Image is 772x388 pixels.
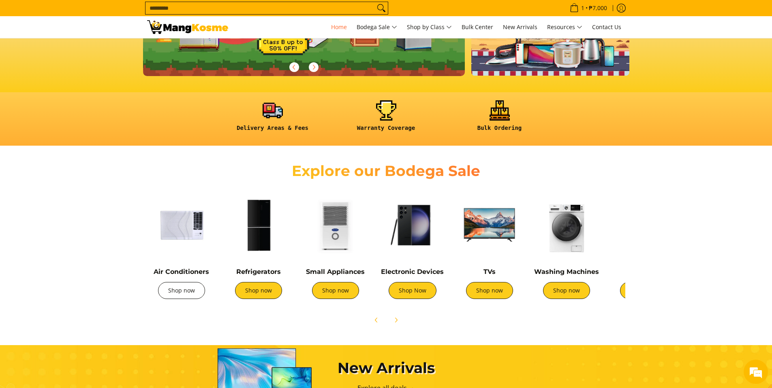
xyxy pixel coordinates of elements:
[503,23,537,31] span: New Arrivals
[331,23,347,31] span: Home
[236,268,281,276] a: Refrigerators
[285,58,303,76] button: Previous
[306,268,365,276] a: Small Appliances
[483,268,496,276] a: TVs
[301,191,370,259] img: Small Appliances
[543,16,586,38] a: Resources
[588,16,625,38] a: Contact Us
[375,2,388,14] button: Search
[580,5,586,11] span: 1
[455,191,524,259] img: TVs
[236,16,625,38] nav: Main Menu
[269,162,504,180] h2: Explore our Bodega Sale
[466,282,513,299] a: Shop now
[499,16,541,38] a: New Arrivals
[147,20,228,34] img: Mang Kosme: Your Home Appliances Warehouse Sale Partner!
[381,268,444,276] a: Electronic Devices
[389,282,436,299] a: Shop Now
[407,22,452,32] span: Shop by Class
[609,191,678,259] img: Cookers
[458,16,497,38] a: Bulk Center
[387,311,405,329] button: Next
[158,282,205,299] a: Shop now
[220,100,325,138] a: <h6><strong>Delivery Areas & Fees</strong></h6>
[547,22,582,32] span: Resources
[305,58,323,76] button: Next
[327,16,351,38] a: Home
[462,23,493,31] span: Bulk Center
[543,282,590,299] a: Shop now
[620,282,667,299] a: Shop now
[403,16,456,38] a: Shop by Class
[334,100,439,138] a: <h6><strong>Warranty Coverage</strong></h6>
[588,5,608,11] span: ₱7,000
[312,282,359,299] a: Shop now
[534,268,599,276] a: Washing Machines
[147,191,216,259] img: Air Conditioners
[357,22,397,32] span: Bodega Sale
[592,23,621,31] span: Contact Us
[368,311,385,329] button: Previous
[532,191,601,259] img: Washing Machines
[447,100,552,138] a: <h6><strong>Bulk Ordering</strong></h6>
[235,282,282,299] a: Shop now
[224,191,293,259] img: Refrigerators
[378,191,447,259] img: Electronic Devices
[154,268,209,276] a: Air Conditioners
[567,4,609,13] span: •
[353,16,401,38] a: Bodega Sale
